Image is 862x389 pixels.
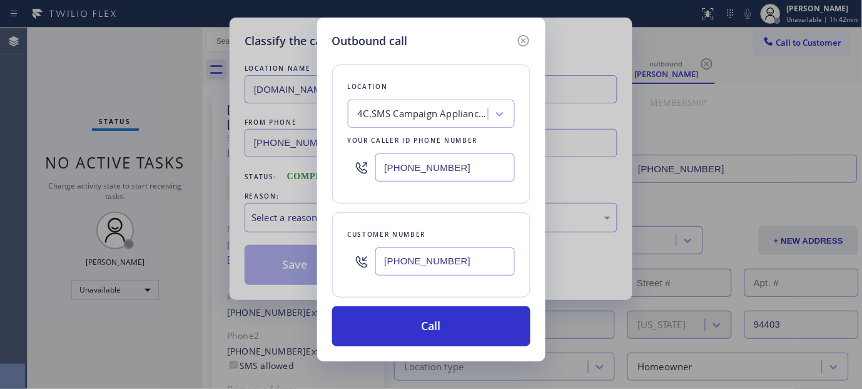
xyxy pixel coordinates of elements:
h5: Outbound call [332,33,408,49]
div: Location [348,80,515,93]
div: Customer number [348,228,515,241]
input: (123) 456-7890 [375,153,515,182]
input: (123) 456-7890 [375,247,515,276]
div: Your caller id phone number [348,134,515,147]
button: Call [332,306,530,346]
div: 4C.SMS Campaign Appliance Repair SMS [358,107,489,122]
